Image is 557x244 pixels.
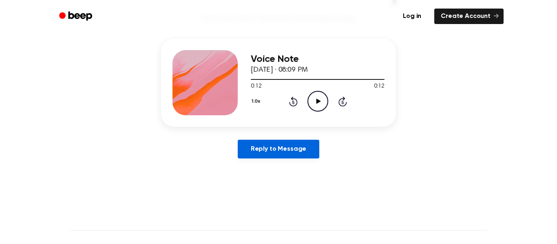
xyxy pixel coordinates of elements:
[251,54,385,65] h3: Voice Note
[251,82,261,91] span: 0:12
[434,9,504,24] a: Create Account
[53,9,99,24] a: Beep
[251,95,263,108] button: 1.0x
[374,82,385,91] span: 0:12
[251,66,308,74] span: [DATE] · 08:09 PM
[238,140,319,158] a: Reply to Message
[395,7,429,26] a: Log in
